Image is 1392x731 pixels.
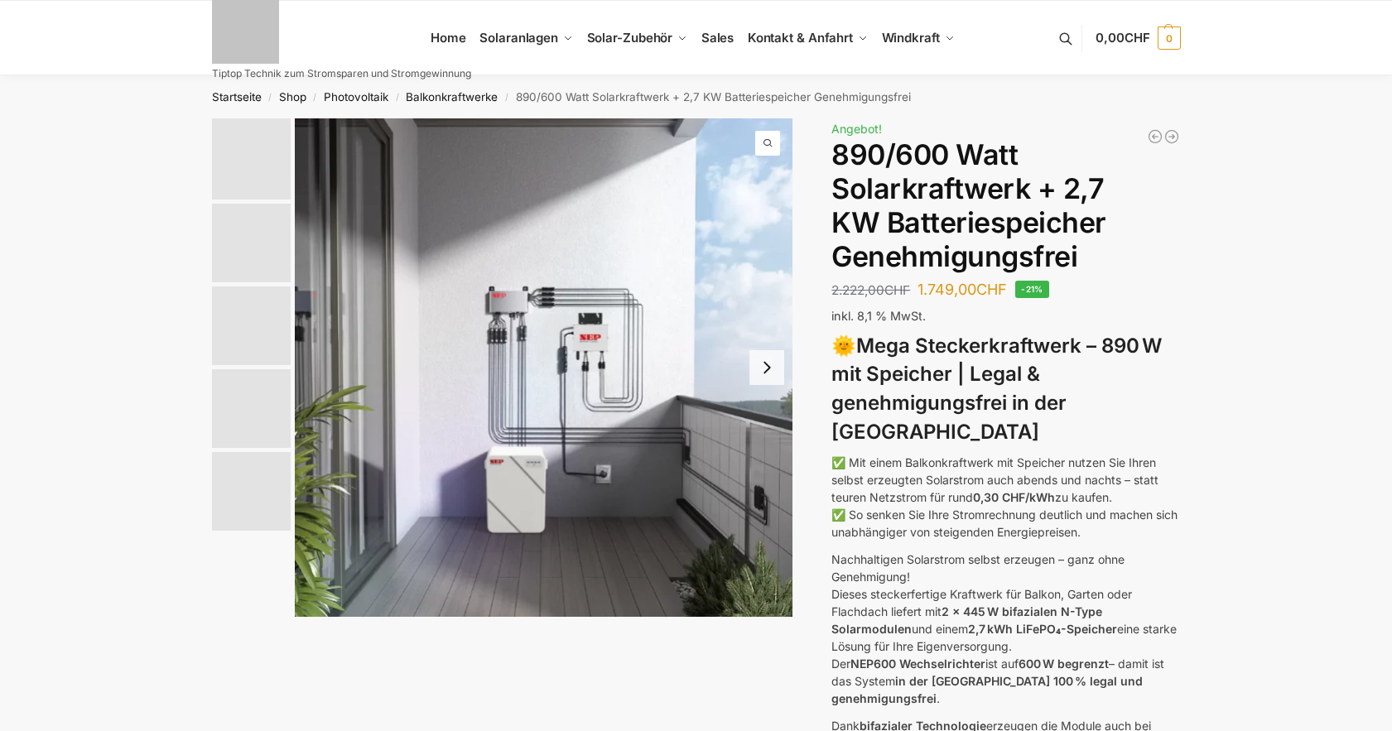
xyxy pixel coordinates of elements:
span: CHF [976,281,1007,298]
strong: 0,30 CHF/kWh [973,490,1055,504]
span: Angebot! [831,122,882,136]
strong: 2 x 445 W bifazialen N-Type Solarmodulen [831,604,1102,636]
a: Balkonkraftwerke [406,90,498,103]
nav: Breadcrumb [182,75,1210,118]
a: Startseite [212,90,262,103]
a: Balkonkraftwerk 600/810 Watt Fullblack [1147,128,1163,145]
span: 0 [1158,26,1181,50]
strong: 2,7 kWh LiFePO₄-Speicher [968,622,1117,636]
span: inkl. 8,1 % MwSt. [831,309,926,323]
img: BDS1000 [212,369,291,448]
img: Balkonkraftwerk mit 2,7kw Speicher [212,204,291,282]
bdi: 1.749,00 [918,281,1007,298]
a: Windkraft [874,1,961,75]
a: Balkonkraftwerk 890 Watt Solarmodulleistung mit 2kW/h Zendure Speicher [1163,128,1180,145]
a: Kontakt & Anfahrt [740,1,874,75]
a: Photovoltaik [324,90,388,103]
p: Nachhaltigen Solarstrom selbst erzeugen – ganz ohne Genehmigung! Dieses steckerfertige Kraftwerk ... [831,551,1180,707]
bdi: 2.222,00 [831,282,910,298]
span: CHF [884,282,910,298]
span: 0,00 [1096,30,1149,46]
h3: 🌞 [831,332,1180,447]
h1: 890/600 Watt Solarkraftwerk + 2,7 KW Batteriespeicher Genehmigungsfrei [831,138,1180,273]
a: Sales [694,1,740,75]
span: CHF [1125,30,1150,46]
a: Shop [279,90,306,103]
span: Solaranlagen [479,30,558,46]
span: Windkraft [882,30,940,46]
img: Bificial 30 % mehr Leistung [212,452,291,531]
span: / [498,91,515,104]
strong: 600 W begrenzt [1019,656,1109,671]
span: / [306,91,324,104]
a: 0,00CHF 0 [1096,13,1180,63]
span: Kontakt & Anfahrt [748,30,853,46]
a: Steckerkraftwerk mit 2,7kwh-SpeicherBalkonkraftwerk mit 27kw Speicher [295,118,793,617]
strong: Mega Steckerkraftwerk – 890 W mit Speicher | Legal & genehmigungsfrei in der [GEOGRAPHIC_DATA] [831,334,1162,444]
strong: NEP600 Wechselrichter [850,656,985,671]
span: -21% [1015,281,1049,298]
img: Balkonkraftwerk mit 2,7kw Speicher [295,118,793,617]
button: Next slide [749,350,784,385]
p: Tiptop Technik zum Stromsparen und Stromgewinnung [212,69,471,79]
img: Bificial im Vergleich zu billig Modulen [212,286,291,365]
img: Balkonkraftwerk mit 2,7kw Speicher [212,118,291,200]
span: Sales [701,30,735,46]
span: / [388,91,406,104]
p: ✅ Mit einem Balkonkraftwerk mit Speicher nutzen Sie Ihren selbst erzeugten Solarstrom auch abends... [831,454,1180,541]
span: Solar-Zubehör [587,30,673,46]
a: Solar-Zubehör [580,1,694,75]
strong: in der [GEOGRAPHIC_DATA] 100 % legal und genehmigungsfrei [831,674,1143,705]
span: / [262,91,279,104]
a: Solaranlagen [473,1,580,75]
